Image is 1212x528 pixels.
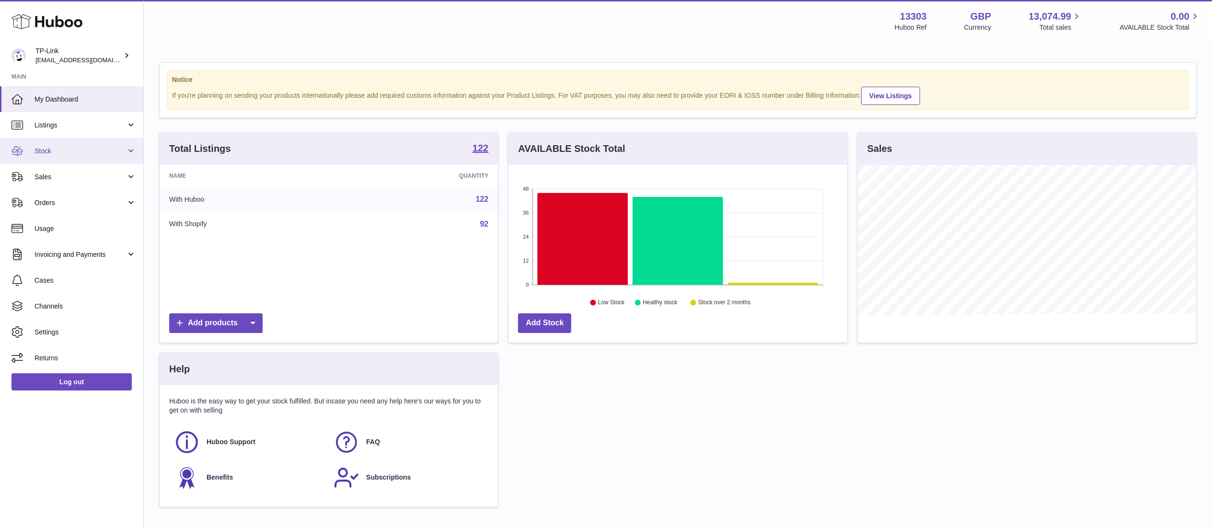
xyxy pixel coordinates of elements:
span: 0.00 [1171,10,1189,23]
a: Benefits [174,465,324,491]
strong: GBP [970,10,991,23]
text: 24 [523,234,529,240]
a: View Listings [861,87,920,105]
h3: Sales [867,142,892,155]
h3: Total Listings [169,142,231,155]
a: Log out [12,373,132,390]
text: 0 [526,282,529,287]
img: internalAdmin-13303@internal.huboo.com [12,48,26,63]
span: Listings [35,121,126,130]
a: FAQ [334,429,484,455]
div: TP-Link [35,46,122,65]
span: Invoicing and Payments [35,250,126,259]
a: 13,074.99 Total sales [1028,10,1082,32]
span: Subscriptions [366,473,411,482]
td: With Shopify [160,212,342,237]
a: 0.00 AVAILABLE Stock Total [1120,10,1200,32]
strong: 122 [473,143,488,153]
span: Sales [35,172,126,182]
span: Orders [35,198,126,207]
a: Subscriptions [334,465,484,491]
strong: Notice [172,75,1184,84]
span: Benefits [207,473,233,482]
div: If you're planning on sending your products internationally please add required customs informati... [172,85,1184,105]
span: [EMAIL_ADDRESS][DOMAIN_NAME] [35,56,141,64]
span: Channels [35,302,136,311]
a: 122 [476,195,489,203]
text: 12 [523,258,529,264]
span: Cases [35,276,136,285]
span: Huboo Support [207,437,255,447]
a: Add products [169,313,263,333]
p: Huboo is the easy way to get your stock fulfilled. But incase you need any help here's our ways f... [169,397,488,415]
a: Huboo Support [174,429,324,455]
span: AVAILABLE Stock Total [1120,23,1200,32]
strong: 13303 [900,10,927,23]
span: FAQ [366,437,380,447]
div: Huboo Ref [895,23,927,32]
span: 13,074.99 [1028,10,1071,23]
a: 92 [480,220,489,228]
text: 48 [523,186,529,192]
text: Healthy stock [643,299,678,306]
span: Usage [35,224,136,233]
span: My Dashboard [35,95,136,104]
div: Currency [964,23,992,32]
text: Stock over 2 months [698,299,750,306]
span: Returns [35,354,136,363]
td: With Huboo [160,187,342,212]
th: Name [160,165,342,187]
th: Quantity [342,165,498,187]
text: 36 [523,210,529,216]
text: Low Stock [598,299,625,306]
a: 122 [473,143,488,155]
span: Settings [35,328,136,337]
h3: Help [169,363,190,376]
span: Stock [35,147,126,156]
h3: AVAILABLE Stock Total [518,142,625,155]
span: Total sales [1039,23,1082,32]
a: Add Stock [518,313,571,333]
